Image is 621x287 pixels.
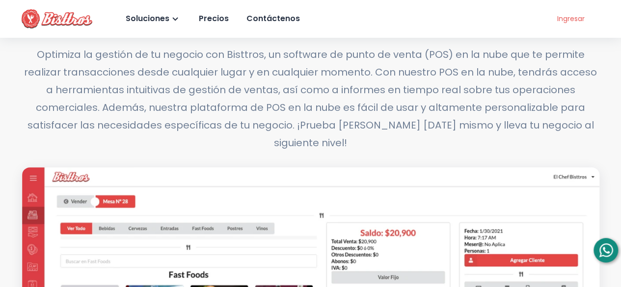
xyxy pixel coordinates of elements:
[22,9,92,28] img: Bisttros POS Logo
[22,46,599,152] div: Optimiza la gestión de tu negocio con Bisttros, un software de punto de venta (POS) en la nube qu...
[244,5,300,32] a: Contáctenos
[197,5,229,32] a: Precios
[197,12,229,26] div: Precios
[124,12,169,26] div: Soluciones
[540,11,599,27] a: Ingresar
[244,12,300,26] div: Contáctenos
[555,13,584,25] div: Ingresar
